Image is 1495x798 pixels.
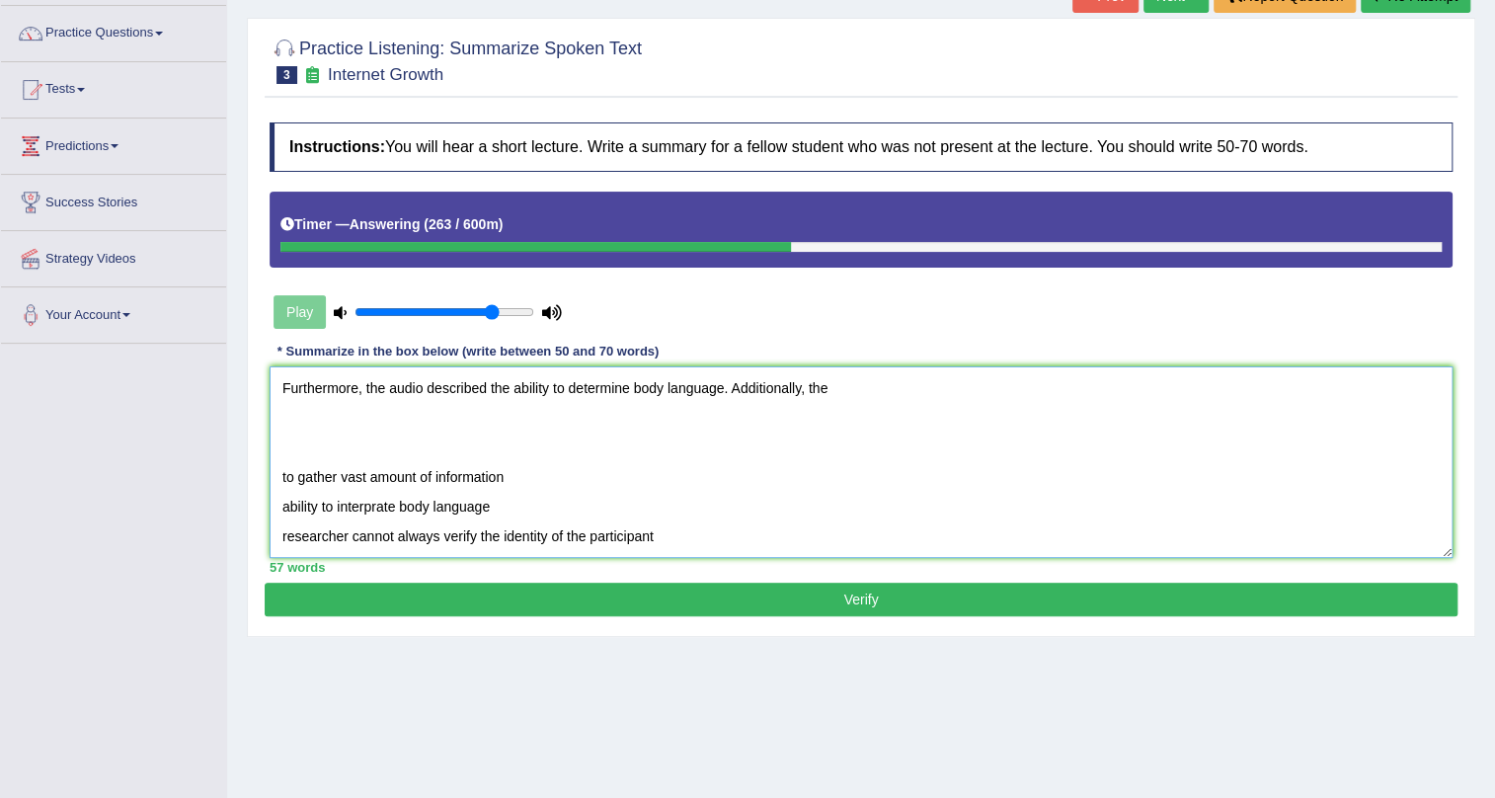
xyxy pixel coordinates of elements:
[280,217,503,232] h5: Timer —
[1,231,226,280] a: Strategy Videos
[265,583,1457,616] button: Verify
[289,138,385,155] b: Instructions:
[1,287,226,337] a: Your Account
[328,65,443,84] small: Internet Growth
[270,35,642,84] h2: Practice Listening: Summarize Spoken Text
[270,342,667,360] div: * Summarize in the box below (write between 50 and 70 words)
[270,558,1453,577] div: 57 words
[1,175,226,224] a: Success Stories
[429,216,499,232] b: 263 / 600m
[276,66,297,84] span: 3
[1,119,226,168] a: Predictions
[1,62,226,112] a: Tests
[1,6,226,55] a: Practice Questions
[499,216,504,232] b: )
[270,122,1453,172] h4: You will hear a short lecture. Write a summary for a fellow student who was not present at the le...
[302,66,323,85] small: Exam occurring question
[424,216,429,232] b: (
[350,216,421,232] b: Answering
